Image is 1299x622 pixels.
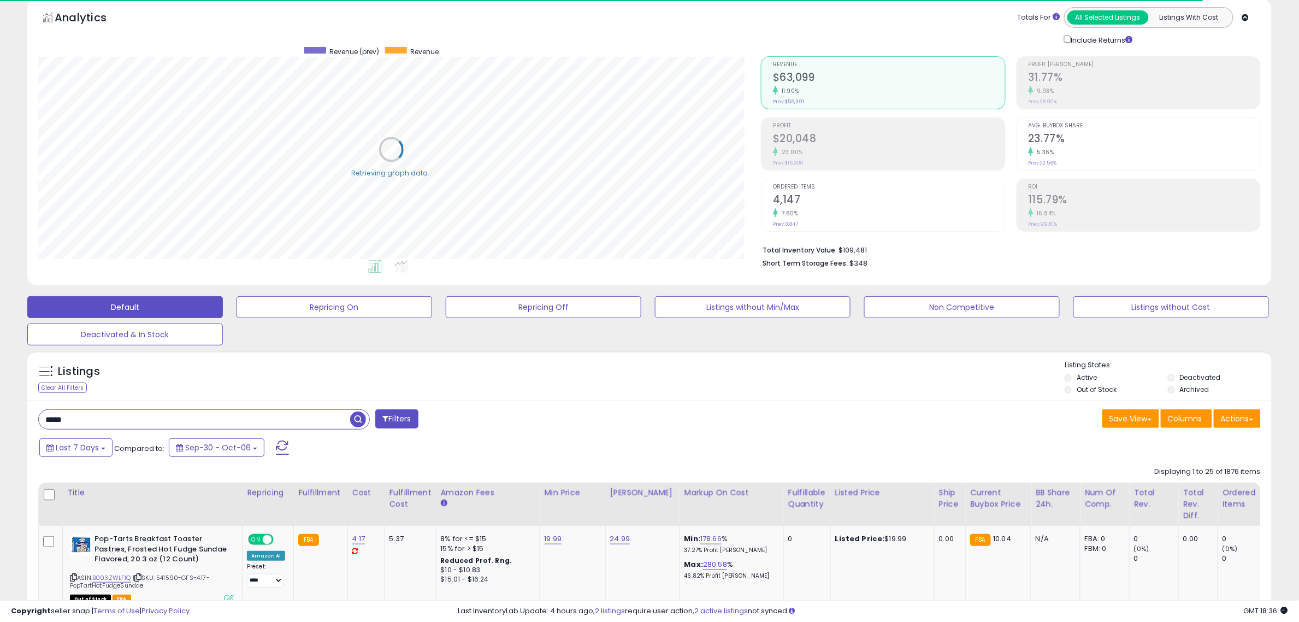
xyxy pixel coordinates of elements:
[1067,10,1149,25] button: All Selected Listings
[684,560,775,580] div: %
[247,551,285,561] div: Amazon AI
[773,62,1005,68] span: Revenue
[1161,409,1212,428] button: Columns
[694,606,748,616] a: 2 active listings
[247,487,289,498] div: Repricing
[67,487,238,498] div: Title
[610,533,630,544] a: 24.99
[788,487,826,510] div: Fulfillable Quantity
[545,487,601,498] div: Min Price
[441,534,532,544] div: 8% for <= $15
[237,296,432,318] button: Repricing On
[70,534,92,556] img: 51FZfCFpYiL._SL40_.jpg
[1168,413,1202,424] span: Columns
[970,487,1026,510] div: Current Buybox Price
[835,487,930,498] div: Listed Price
[298,534,318,546] small: FBA
[249,535,263,544] span: ON
[763,259,848,268] b: Short Term Storage Fees:
[441,556,512,565] b: Reduced Prof. Rng.
[1214,409,1261,428] button: Actions
[441,566,532,575] div: $10 - $10.83
[1065,360,1272,371] p: Listing States:
[864,296,1060,318] button: Non Competitive
[773,193,1005,208] h2: 4,147
[298,487,343,498] div: Fulfillment
[1155,467,1261,477] div: Displaying 1 to 25 of 1876 items
[113,595,131,604] span: FBA
[939,487,961,510] div: Ship Price
[684,487,779,498] div: Markup on Cost
[835,534,926,544] div: $19.99
[1183,487,1213,521] div: Total Rev. Diff.
[970,534,990,546] small: FBA
[778,148,803,156] small: 23.00%
[1029,184,1261,190] span: ROI
[684,533,701,544] b: Min:
[56,442,99,453] span: Last 7 Days
[1018,13,1060,23] div: Totals For
[1034,148,1055,156] small: 5.36%
[1223,487,1262,510] div: Ordered Items
[1029,71,1261,86] h2: 31.77%
[11,606,190,617] div: seller snap | |
[1180,385,1209,394] label: Archived
[595,606,625,616] a: 2 listings
[1029,123,1261,129] span: Avg. Buybox Share
[70,534,234,603] div: ASIN:
[773,71,1005,86] h2: $63,099
[441,487,535,498] div: Amazon Fees
[1223,544,1238,553] small: (0%)
[1034,87,1055,95] small: 9.93%
[352,487,380,498] div: Cost
[680,483,783,526] th: The percentage added to the cost of goods (COGS) that forms the calculator for Min & Max prices.
[1056,33,1146,45] div: Include Returns
[247,563,285,588] div: Preset:
[773,98,804,105] small: Prev: $56,391
[939,534,957,544] div: 0.00
[788,534,822,544] div: 0
[458,606,1288,617] div: Last InventoryLab Update: 4 hours ago, require user action, not synced.
[1077,373,1097,382] label: Active
[1036,487,1076,510] div: BB Share 24h.
[773,123,1005,129] span: Profit
[389,534,428,544] div: 5.37
[684,534,775,554] div: %
[1085,534,1121,544] div: FBA: 0
[1134,487,1174,510] div: Total Rev.
[700,533,722,544] a: 178.66
[70,595,111,604] span: All listings that are currently out of stock and unavailable for purchase on Amazon
[11,606,51,616] strong: Copyright
[1029,62,1261,68] span: Profit [PERSON_NAME]
[1183,534,1209,544] div: 0.00
[1148,10,1230,25] button: Listings With Cost
[70,573,210,590] span: | SKU: 541590-GFS-4.17-PopTartHotFudgeSundae
[1073,296,1269,318] button: Listings without Cost
[773,221,798,227] small: Prev: 3,847
[778,209,799,218] small: 7.80%
[1180,373,1221,382] label: Deactivated
[95,534,227,567] b: Pop-Tarts Breakfast Toaster Pastries, Frosted Hot Fudge Sundae Flavored, 20.3 oz (12 Count)
[1244,606,1288,616] span: 2025-10-14 18:36 GMT
[1029,221,1058,227] small: Prev: 99.10%
[375,409,418,429] button: Filters
[441,498,447,508] small: Amazon Fees.
[763,243,1253,256] li: $109,481
[545,533,562,544] a: 19.99
[27,324,223,345] button: Deactivated & In Stock
[1102,409,1159,428] button: Save View
[55,10,128,28] h5: Analytics
[1085,544,1121,554] div: FBM: 0
[1029,132,1261,147] h2: 23.77%
[92,573,131,583] a: B003ZWLFIQ
[389,487,432,510] div: Fulfillment Cost
[272,535,290,544] span: OFF
[849,258,867,268] span: $348
[352,168,432,178] div: Retrieving graph data..
[778,87,799,95] small: 11.90%
[684,559,704,570] b: Max:
[994,533,1012,544] span: 10.04
[655,296,851,318] button: Listings without Min/Max
[1134,534,1178,544] div: 0
[1223,554,1267,564] div: 0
